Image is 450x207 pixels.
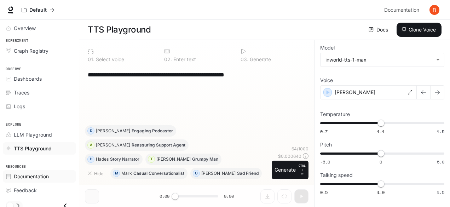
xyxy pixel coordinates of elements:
span: 5.0 [437,159,444,165]
p: 0 2 . [164,57,172,62]
span: Graph Registry [14,47,48,54]
span: Feedback [14,186,37,194]
button: GenerateCTRL +⏎ [272,161,308,179]
div: M [113,168,120,179]
p: 0 1 . [88,57,94,62]
button: Hide [85,168,108,179]
span: 0 [380,159,382,165]
p: [PERSON_NAME] [335,89,375,96]
a: Logs [3,100,76,113]
p: Story Narrator [110,157,139,161]
p: Casual Conversationalist [133,171,184,176]
a: TTS Playground [3,142,76,155]
p: Temperature [320,112,350,117]
p: Grumpy Man [192,157,218,161]
span: Dashboards [14,75,42,82]
div: A [88,139,94,151]
p: Voice [320,78,333,83]
a: Graph Registry [3,45,76,57]
p: Sad Friend [237,171,259,176]
div: D [88,125,94,137]
button: HHadesStory Narrator [85,154,143,165]
p: Default [29,7,47,13]
a: LLM Playground [3,128,76,141]
p: Select voice [94,57,124,62]
p: CTRL + [299,163,306,172]
p: Hades [96,157,109,161]
div: T [148,154,155,165]
p: Talking speed [320,173,353,178]
button: All workspaces [18,3,58,17]
span: -5.0 [320,159,330,165]
p: Reassuring Support Agent [132,143,185,147]
span: 0.5 [320,189,328,195]
p: 0 3 . [241,57,248,62]
img: User avatar [429,5,439,15]
div: inworld-tts-1-max [325,56,433,63]
p: Mark [121,171,132,176]
p: [PERSON_NAME] [96,143,130,147]
span: Overview [14,24,36,32]
button: D[PERSON_NAME]Engaging Podcaster [85,125,176,137]
span: Traces [14,89,29,96]
a: Docs [367,23,391,37]
a: Overview [3,22,76,34]
span: LLM Playground [14,131,52,138]
a: Traces [3,86,76,99]
button: A[PERSON_NAME]Reassuring Support Agent [85,139,189,151]
p: [PERSON_NAME] [201,171,236,176]
span: Logs [14,103,25,110]
p: Enter text [172,57,196,62]
p: Model [320,45,335,50]
p: Generate [248,57,271,62]
a: Dashboards [3,73,76,85]
button: MMarkCasual Conversationalist [110,168,187,179]
a: Documentation [381,3,425,17]
span: Documentation [14,173,49,180]
span: 1.1 [377,128,385,134]
p: Engaging Podcaster [132,129,173,133]
button: Clone Voice [397,23,442,37]
span: TTS Playground [14,145,52,152]
div: inworld-tts-1-max [321,53,444,67]
button: T[PERSON_NAME]Grumpy Man [145,154,221,165]
span: 1.5 [437,128,444,134]
p: Pitch [320,142,332,147]
h1: TTS Playground [88,23,151,37]
button: User avatar [427,3,442,17]
button: O[PERSON_NAME]Sad Friend [190,168,262,179]
p: ⏎ [299,163,306,176]
div: H [88,154,94,165]
span: 0.7 [320,128,328,134]
span: Documentation [384,6,419,15]
a: Feedback [3,184,76,196]
p: [PERSON_NAME] [96,129,130,133]
span: 1.5 [437,189,444,195]
p: [PERSON_NAME] [156,157,191,161]
a: Documentation [3,170,76,183]
span: 1.0 [377,189,385,195]
div: O [193,168,200,179]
